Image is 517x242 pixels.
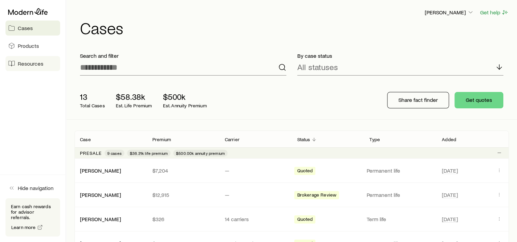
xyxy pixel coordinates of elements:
span: Resources [18,60,43,67]
p: $500k [163,92,207,102]
span: [DATE] [442,216,458,223]
a: Resources [5,56,60,71]
h1: Cases [80,19,509,36]
span: Quoted [297,216,313,224]
span: Hide navigation [18,185,54,191]
a: [PERSON_NAME] [80,191,121,198]
p: Est. Life Premium [116,103,152,108]
div: [PERSON_NAME] [80,191,121,199]
div: [PERSON_NAME] [80,216,121,223]
button: Share fact finder [387,92,449,108]
p: Presale [80,150,102,156]
button: Hide navigation [5,180,60,196]
p: Added [442,137,456,142]
p: $326 [152,216,214,223]
span: Brokerage Review [297,192,336,199]
p: 14 carriers [225,216,286,223]
p: $58.38k [116,92,152,102]
p: Permanent life [367,191,434,198]
p: Est. Annuity Premium [163,103,207,108]
p: Permanent life [367,167,434,174]
p: Term life [367,216,434,223]
a: Products [5,38,60,53]
p: Share fact finder [398,96,438,103]
a: [PERSON_NAME] [80,216,121,222]
button: [PERSON_NAME] [424,9,474,17]
p: Type [369,137,380,142]
a: [PERSON_NAME] [80,167,121,174]
span: [DATE] [442,191,458,198]
span: Cases [18,25,33,31]
span: $500.00k annuity premium [176,150,225,156]
p: Carrier [225,137,240,142]
a: Cases [5,21,60,36]
p: [PERSON_NAME] [425,9,474,16]
span: 9 cases [107,150,122,156]
p: — [225,191,286,198]
button: Get help [480,9,509,16]
p: Status [297,137,310,142]
button: Get quotes [454,92,503,108]
span: $36.21k life premium [130,150,168,156]
p: Total Cases [80,103,105,108]
p: Premium [152,137,171,142]
p: $12,915 [152,191,214,198]
span: Learn more [11,225,36,230]
span: Quoted [297,168,313,175]
div: Earn cash rewards for advisor referrals.Learn more [5,198,60,237]
span: [DATE] [442,167,458,174]
p: $7,204 [152,167,214,174]
p: By case status [297,52,504,59]
p: Earn cash rewards for advisor referrals. [11,204,55,220]
p: All statuses [297,62,338,72]
p: — [225,167,286,174]
p: Case [80,137,91,142]
p: Search and filter [80,52,286,59]
span: Products [18,42,39,49]
p: 13 [80,92,105,102]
